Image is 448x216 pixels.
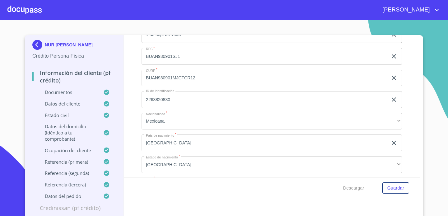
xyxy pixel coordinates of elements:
[32,89,103,95] p: Documentos
[341,182,367,194] button: Descargar
[32,112,103,118] p: Estado Civil
[378,5,433,15] span: [PERSON_NAME]
[32,101,103,107] p: Datos del cliente
[142,113,402,130] div: Mexicana
[32,69,116,84] p: Información del cliente (PF crédito)
[390,74,398,82] button: clear input
[387,184,404,192] span: Guardar
[32,159,103,165] p: Referencia (primera)
[32,52,116,60] p: Crédito Persona Física
[32,181,103,188] p: Referencia (tercera)
[382,182,409,194] button: Guardar
[390,139,398,147] button: clear input
[45,42,93,47] p: NUR [PERSON_NAME]
[32,170,103,176] p: Referencia (segunda)
[390,96,398,103] button: clear input
[32,123,103,142] p: Datos del domicilio (idéntico a tu comprobante)
[390,53,398,60] button: clear input
[343,184,364,192] span: Descargar
[32,204,116,212] p: Credinissan (PF crédito)
[32,40,45,50] img: Docupass spot blue
[142,156,402,173] div: [GEOGRAPHIC_DATA]
[32,40,116,52] div: NUR [PERSON_NAME]
[378,5,441,15] button: account of current user
[32,193,103,199] p: Datos del pedido
[32,147,103,153] p: Ocupación del Cliente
